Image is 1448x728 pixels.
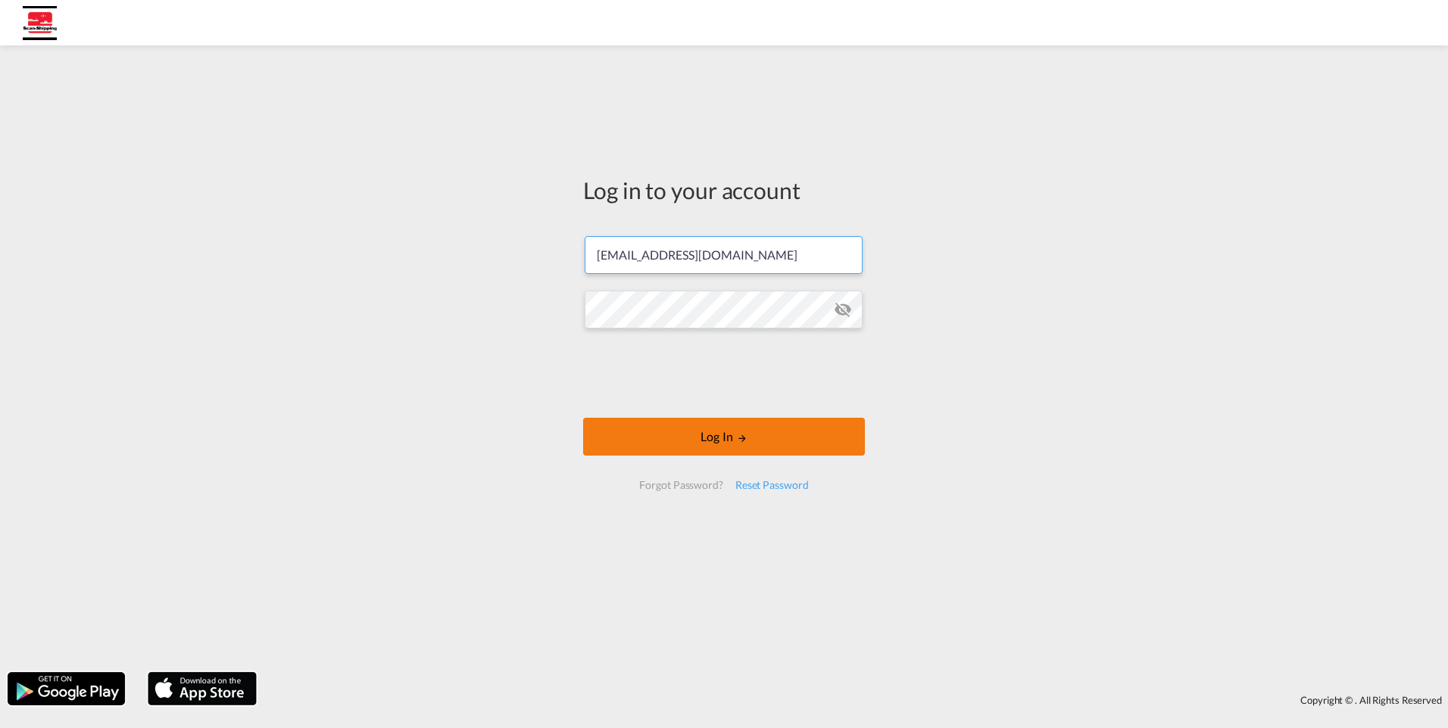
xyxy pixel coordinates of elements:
[633,471,729,499] div: Forgot Password?
[585,236,863,274] input: Enter email/phone number
[23,6,57,40] img: 14889e00a94e11eea43deb41f6cedd1b.jpg
[264,687,1448,713] div: Copyright © . All Rights Reserved
[729,471,815,499] div: Reset Password
[583,418,865,456] button: LOGIN
[834,300,852,319] md-icon: icon-eye-off
[583,174,865,206] div: Log in to your account
[146,670,258,707] img: apple.png
[609,344,839,403] iframe: reCAPTCHA
[6,670,126,707] img: google.png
